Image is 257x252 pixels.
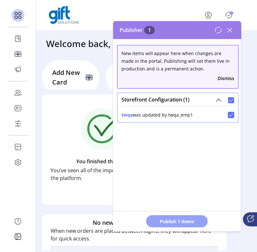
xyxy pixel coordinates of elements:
[51,227,218,242] p: When new orders are placed between logins, they will appear here for quick access.
[121,111,133,118] button: twqa
[51,167,153,182] p: You’ve seen all of the important areas of the platform.
[93,218,176,227] h6: No new orders since last login
[224,10,234,20] button: Publisher Panel
[146,215,208,227] button: Publish 1 Items
[121,50,230,72] span: New items will appear here when changes are made in the portal. Publishing will set them live in ...
[121,97,189,102] span: Storefront Configuration (1)
[46,37,129,50] h3: Welcome back, QA!
[144,26,155,34] span: 1
[121,111,193,118] div: was updated by twqa_emp1
[49,6,79,24] img: logo
[52,68,81,87] p: Add New Card
[76,158,128,165] p: You finished the tour
[195,7,224,23] button: menu
[154,218,199,225] span: Publish 1 Items
[214,96,223,105] button: Storefront Configuration (1)
[218,75,234,82] button: Dismiss
[120,26,155,34] span: Publisher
